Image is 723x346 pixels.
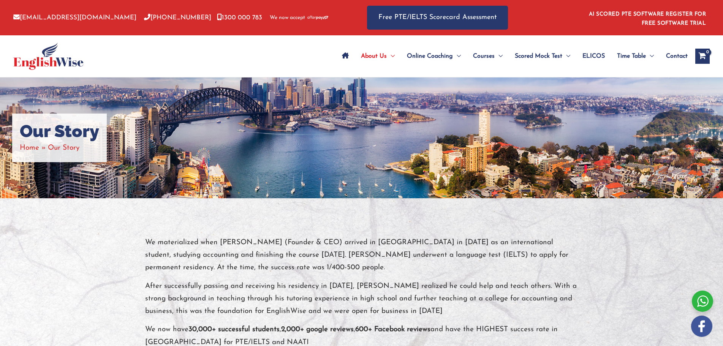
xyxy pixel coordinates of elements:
[144,14,211,21] a: [PHONE_NUMBER]
[691,316,712,337] img: white-facebook.png
[509,43,576,70] a: Scored Mock TestMenu Toggle
[355,326,430,333] strong: 600+ Facebook reviews
[20,121,99,142] h1: Our Story
[617,43,646,70] span: Time Table
[407,43,453,70] span: Online Coaching
[387,43,395,70] span: Menu Toggle
[401,43,467,70] a: Online CoachingMenu Toggle
[467,43,509,70] a: CoursesMenu Toggle
[695,49,710,64] a: View Shopping Cart, empty
[20,144,39,152] a: Home
[611,43,660,70] a: Time TableMenu Toggle
[473,43,495,70] span: Courses
[355,43,401,70] a: About UsMenu Toggle
[20,142,99,154] nav: Breadcrumbs
[582,43,605,70] span: ELICOS
[589,11,706,26] a: AI SCORED PTE SOFTWARE REGISTER FOR FREE SOFTWARE TRIAL
[666,43,688,70] span: Contact
[48,144,79,152] span: Our Story
[336,43,688,70] nav: Site Navigation: Main Menu
[646,43,654,70] span: Menu Toggle
[270,14,305,22] span: We now accept
[145,280,578,318] p: After successfully passing and receiving his residency in [DATE], [PERSON_NAME] realized he could...
[495,43,503,70] span: Menu Toggle
[562,43,570,70] span: Menu Toggle
[281,326,354,333] strong: 2,000+ google reviews
[584,5,710,30] aside: Header Widget 1
[188,326,280,333] strong: 30,000+ successful students
[660,43,688,70] a: Contact
[361,43,387,70] span: About Us
[13,43,84,70] img: cropped-ew-logo
[367,6,508,30] a: Free PTE/IELTS Scorecard Assessment
[145,236,578,274] p: We materialized when [PERSON_NAME] (Founder & CEO) arrived in [GEOGRAPHIC_DATA] in [DATE] as an i...
[217,14,262,21] a: 1300 000 783
[576,43,611,70] a: ELICOS
[13,14,136,21] a: [EMAIL_ADDRESS][DOMAIN_NAME]
[515,43,562,70] span: Scored Mock Test
[307,16,328,20] img: Afterpay-Logo
[453,43,461,70] span: Menu Toggle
